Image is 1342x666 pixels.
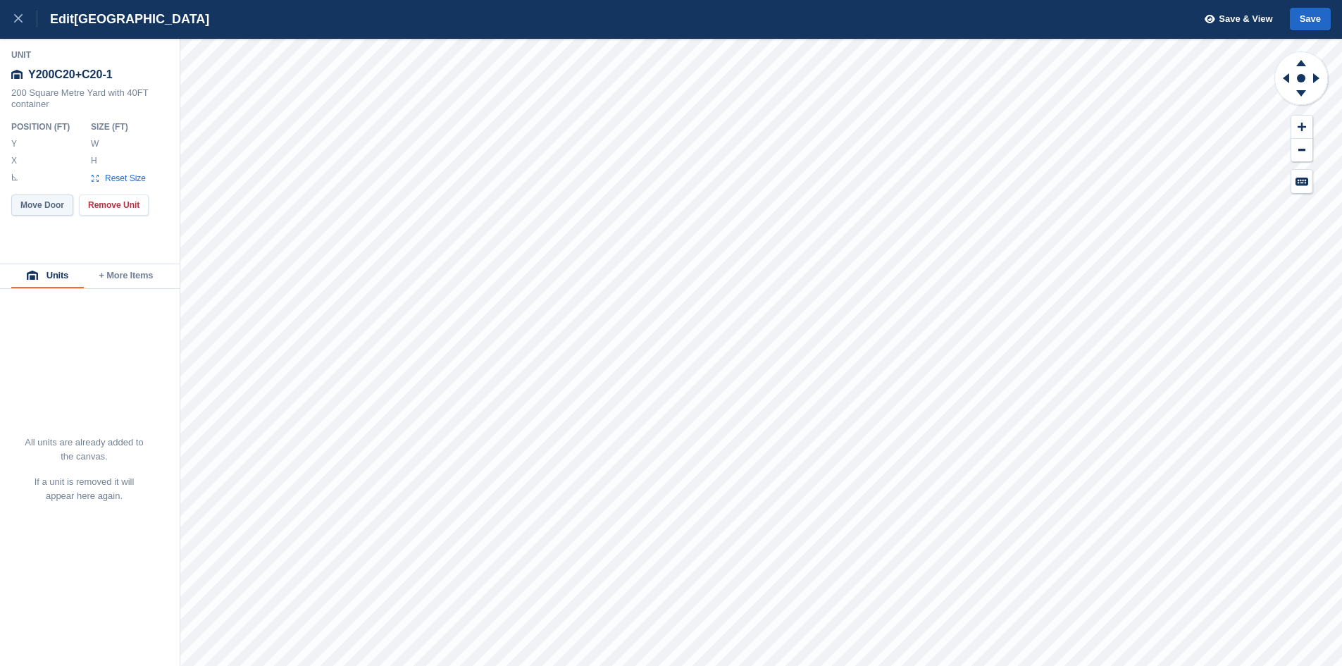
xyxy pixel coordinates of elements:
button: + More Items [84,264,168,288]
label: X [11,155,18,166]
button: Save & View [1197,8,1273,31]
div: Unit [11,49,169,61]
button: Move Door [11,195,73,216]
label: H [91,155,98,166]
label: Y [11,138,18,149]
span: Save & View [1219,12,1272,26]
button: Zoom Out [1291,139,1312,162]
button: Remove Unit [79,195,149,216]
p: If a unit is removed it will appear here again. [24,475,144,503]
button: Units [11,264,84,288]
button: Keyboard Shortcuts [1291,170,1312,193]
div: Position ( FT ) [11,121,80,132]
img: angle-icn.0ed2eb85.svg [12,174,18,180]
button: Save [1290,8,1331,31]
div: Y200C20+C20-1 [11,62,169,87]
div: Size ( FT ) [91,121,153,132]
button: Zoom In [1291,116,1312,139]
span: Reset Size [104,172,147,185]
p: All units are already added to the canvas. [24,436,144,464]
div: Edit [GEOGRAPHIC_DATA] [37,11,209,27]
label: W [91,138,98,149]
div: 200 Square Metre Yard with 40FT container [11,87,169,117]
